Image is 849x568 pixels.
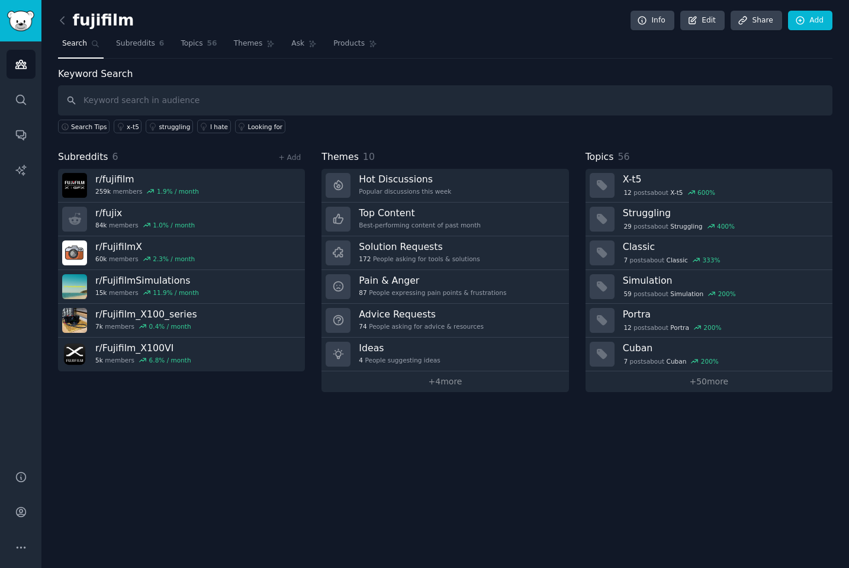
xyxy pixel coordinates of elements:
[333,38,365,49] span: Products
[321,236,568,270] a: Solution Requests172People asking for tools & solutions
[359,221,481,229] div: Best-performing content of past month
[58,85,832,115] input: Keyword search in audience
[58,11,134,30] h2: fujifilm
[586,150,614,165] span: Topics
[146,120,193,133] a: struggling
[623,222,631,230] span: 29
[667,357,687,365] span: Cuban
[697,188,715,197] div: 600 %
[623,357,628,365] span: 7
[62,274,87,299] img: FujifilmSimulations
[95,187,111,195] span: 259k
[95,342,191,354] h3: r/ Fujifilm_X100VI
[321,150,359,165] span: Themes
[58,169,305,203] a: r/fujifilm259kmembers1.9% / month
[359,255,480,263] div: People asking for tools & solutions
[181,38,202,49] span: Topics
[235,120,285,133] a: Looking for
[95,322,103,330] span: 7k
[58,150,108,165] span: Subreddits
[623,255,722,265] div: post s about
[58,270,305,304] a: r/FujifilmSimulations15kmembers11.9% / month
[623,256,628,264] span: 7
[702,256,720,264] div: 333 %
[95,288,107,297] span: 15k
[62,308,87,333] img: Fujifilm_X100_series
[248,123,283,131] div: Looking for
[58,304,305,338] a: r/Fujifilm_X100_series7kmembers0.4% / month
[62,173,87,198] img: fujifilm
[95,221,107,229] span: 84k
[718,290,736,298] div: 200 %
[618,151,629,162] span: 56
[149,356,191,364] div: 6.8 % / month
[623,342,824,354] h3: Cuban
[7,11,34,31] img: GummySearch logo
[153,255,195,263] div: 2.3 % / month
[95,356,191,364] div: members
[670,222,702,230] span: Struggling
[153,288,199,297] div: 11.9 % / month
[623,290,631,298] span: 59
[717,222,735,230] div: 400 %
[62,240,87,265] img: FujifilmX
[586,304,832,338] a: Portra12postsaboutPortra200%
[116,38,155,49] span: Subreddits
[157,187,199,195] div: 1.9 % / month
[680,11,725,31] a: Edit
[359,342,440,354] h3: Ideas
[731,11,782,31] a: Share
[363,151,375,162] span: 10
[788,11,832,31] a: Add
[623,322,722,333] div: post s about
[278,153,301,162] a: + Add
[95,288,199,297] div: members
[95,274,199,287] h3: r/ FujifilmSimulations
[321,203,568,236] a: Top ContentBest-performing content of past month
[127,123,139,131] div: x-t5
[703,323,721,332] div: 200 %
[234,38,263,49] span: Themes
[95,240,195,253] h3: r/ FujifilmX
[62,342,87,367] img: Fujifilm_X100VI
[631,11,674,31] a: Info
[197,120,231,133] a: I hate
[586,371,832,392] a: +50more
[210,123,228,131] div: I hate
[359,207,481,219] h3: Top Content
[586,338,832,371] a: Cuban7postsaboutCuban200%
[95,207,195,219] h3: r/ fujix
[58,203,305,236] a: r/fujix84kmembers1.0% / month
[623,288,737,299] div: post s about
[359,308,484,320] h3: Advice Requests
[95,322,197,330] div: members
[321,338,568,371] a: Ideas4People suggesting ideas
[359,288,506,297] div: People expressing pain points & frustrations
[359,255,371,263] span: 172
[359,173,451,185] h3: Hot Discussions
[359,356,363,364] span: 4
[58,68,133,79] label: Keyword Search
[586,270,832,304] a: Simulation59postsaboutSimulation200%
[114,120,141,133] a: x-t5
[58,34,104,59] a: Search
[667,256,688,264] span: Classic
[359,274,506,287] h3: Pain & Anger
[670,323,689,332] span: Portra
[670,290,703,298] span: Simulation
[321,304,568,338] a: Advice Requests74People asking for advice & resources
[291,38,304,49] span: Ask
[159,38,165,49] span: 6
[112,34,168,59] a: Subreddits6
[623,323,631,332] span: 12
[112,151,118,162] span: 6
[58,120,110,133] button: Search Tips
[95,356,103,364] span: 5k
[359,322,484,330] div: People asking for advice & resources
[95,255,195,263] div: members
[623,188,631,197] span: 12
[586,236,832,270] a: Classic7postsaboutClassic333%
[623,173,824,185] h3: X-t5
[149,322,191,330] div: 0.4 % / month
[586,169,832,203] a: X-t512postsaboutX-t5600%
